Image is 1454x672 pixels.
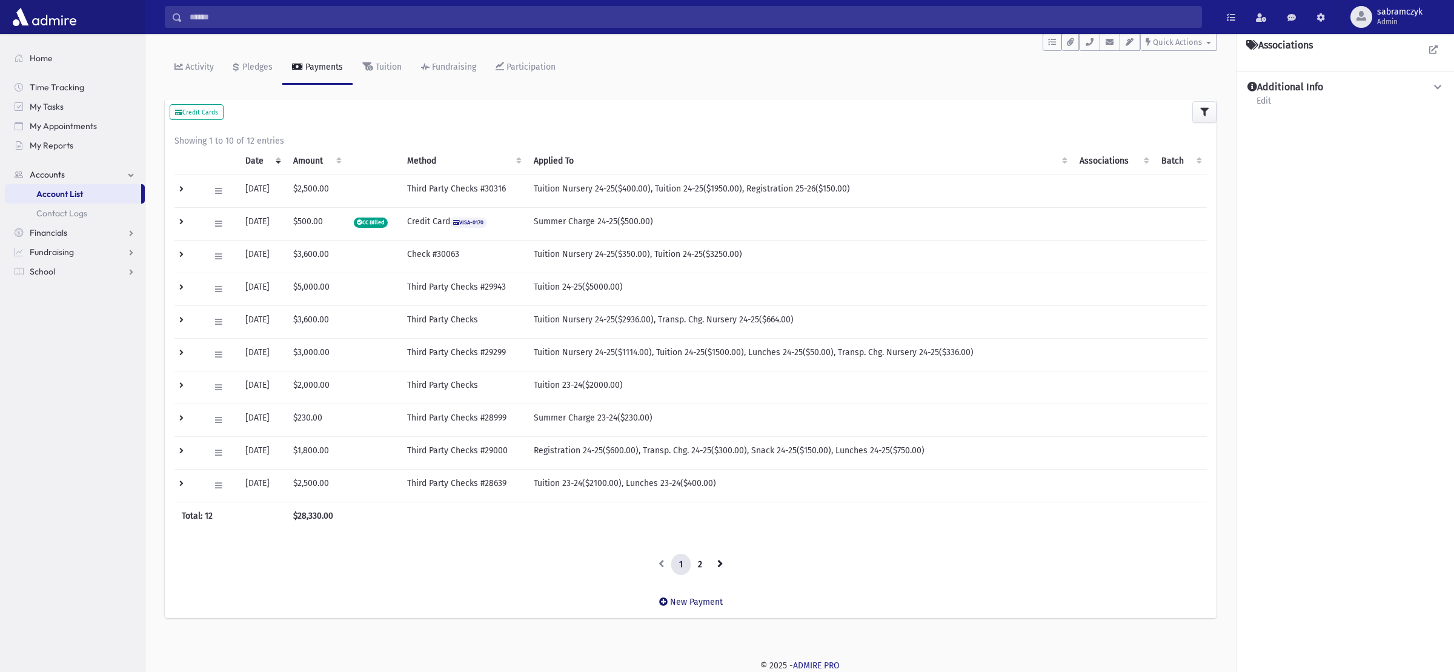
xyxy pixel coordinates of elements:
[1247,81,1323,94] h4: Additional Info
[400,240,526,273] td: Check #30063
[1377,7,1422,17] span: sabramczyk
[224,51,282,85] a: Pledges
[450,218,487,228] span: VISA-0170
[1246,39,1313,52] h4: Associations
[282,51,353,85] a: Payments
[400,371,526,404] td: Third Party Checks
[1072,147,1154,175] th: Associations: activate to sort column ascending
[165,659,1435,672] div: © 2025 -
[238,338,286,371] td: [DATE]
[526,207,1072,240] td: Summer Charge 24-25($500.00)
[400,404,526,436] td: Third Party Checks #28999
[30,266,55,277] span: School
[174,135,1207,147] div: Showing 1 to 10 of 12 entries
[10,5,79,29] img: AdmirePro
[238,436,286,469] td: [DATE]
[5,136,145,155] a: My Reports
[286,404,347,436] td: $230.00
[5,223,145,242] a: Financials
[286,502,347,530] th: $28,330.00
[30,82,84,93] span: Time Tracking
[238,371,286,404] td: [DATE]
[238,175,286,207] td: [DATE]
[36,188,83,199] span: Account List
[286,240,347,273] td: $3,600.00
[286,273,347,305] td: $5,000.00
[526,469,1072,502] td: Tuition 23-24($2100.00), Lunches 23-24($400.00)
[1140,33,1217,51] button: Quick Actions
[690,554,710,576] a: 2
[400,338,526,371] td: Third Party Checks #29299
[1246,81,1444,94] button: Additional Info
[286,147,347,175] th: Amount: activate to sort column ascending
[1153,38,1202,47] span: Quick Actions
[504,62,556,72] div: Participation
[5,116,145,136] a: My Appointments
[286,207,347,240] td: $500.00
[175,108,218,116] small: Credit Cards
[400,436,526,469] td: Third Party Checks #29000
[174,502,286,530] th: Total: 12
[30,169,65,180] span: Accounts
[411,51,486,85] a: Fundraising
[793,660,840,671] a: ADMIRE PRO
[238,404,286,436] td: [DATE]
[30,247,74,258] span: Fundraising
[5,204,145,223] a: Contact Logs
[400,469,526,502] td: Third Party Checks #28639
[526,404,1072,436] td: Summer Charge 23-24($230.00)
[286,338,347,371] td: $3,000.00
[5,262,145,281] a: School
[286,469,347,502] td: $2,500.00
[400,207,526,240] td: Credit Card
[1154,147,1207,175] th: Batch: activate to sort column ascending
[400,305,526,338] td: Third Party Checks
[30,140,73,151] span: My Reports
[526,305,1072,338] td: Tuition Nursery 24-25($2936.00), Transp. Chg. Nursery 24-25($664.00)
[526,436,1072,469] td: Registration 24-25($600.00), Transp. Chg. 24-25($300.00), Snack 24-25($150.00), Lunches 24-25($75...
[240,62,273,72] div: Pledges
[5,78,145,97] a: Time Tracking
[30,121,97,131] span: My Appointments
[182,6,1201,28] input: Search
[30,53,53,64] span: Home
[526,338,1072,371] td: Tuition Nursery 24-25($1114.00), Tuition 24-25($1500.00), Lunches 24-25($50.00), Transp. Chg. Nur...
[354,218,388,228] span: CC Billed
[5,97,145,116] a: My Tasks
[526,273,1072,305] td: Tuition 24-25($5000.00)
[238,207,286,240] td: [DATE]
[286,436,347,469] td: $1,800.00
[400,147,526,175] th: Method: activate to sort column ascending
[165,51,224,85] a: Activity
[36,208,87,219] span: Contact Logs
[526,240,1072,273] td: Tuition Nursery 24-25($350.00), Tuition 24-25($3250.00)
[286,175,347,207] td: $2,500.00
[5,242,145,262] a: Fundraising
[1256,94,1272,116] a: Edit
[238,305,286,338] td: [DATE]
[373,62,402,72] div: Tuition
[5,184,141,204] a: Account List
[238,273,286,305] td: [DATE]
[430,62,476,72] div: Fundraising
[526,147,1072,175] th: Applied To: activate to sort column ascending
[671,554,691,576] a: 1
[400,273,526,305] td: Third Party Checks #29943
[5,48,145,68] a: Home
[1377,17,1422,27] span: Admin
[238,240,286,273] td: [DATE]
[238,469,286,502] td: [DATE]
[30,227,67,238] span: Financials
[183,62,214,72] div: Activity
[526,371,1072,404] td: Tuition 23-24($2000.00)
[170,104,224,120] button: Credit Cards
[649,587,732,617] a: New Payment
[526,175,1072,207] td: Tuition Nursery 24-25($400.00), Tuition 24-25($1950.00), Registration 25-26($150.00)
[486,51,565,85] a: Participation
[353,51,411,85] a: Tuition
[400,175,526,207] td: Third Party Checks #30316
[5,165,145,184] a: Accounts
[286,371,347,404] td: $2,000.00
[238,147,286,175] th: Date: activate to sort column ascending
[30,101,64,112] span: My Tasks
